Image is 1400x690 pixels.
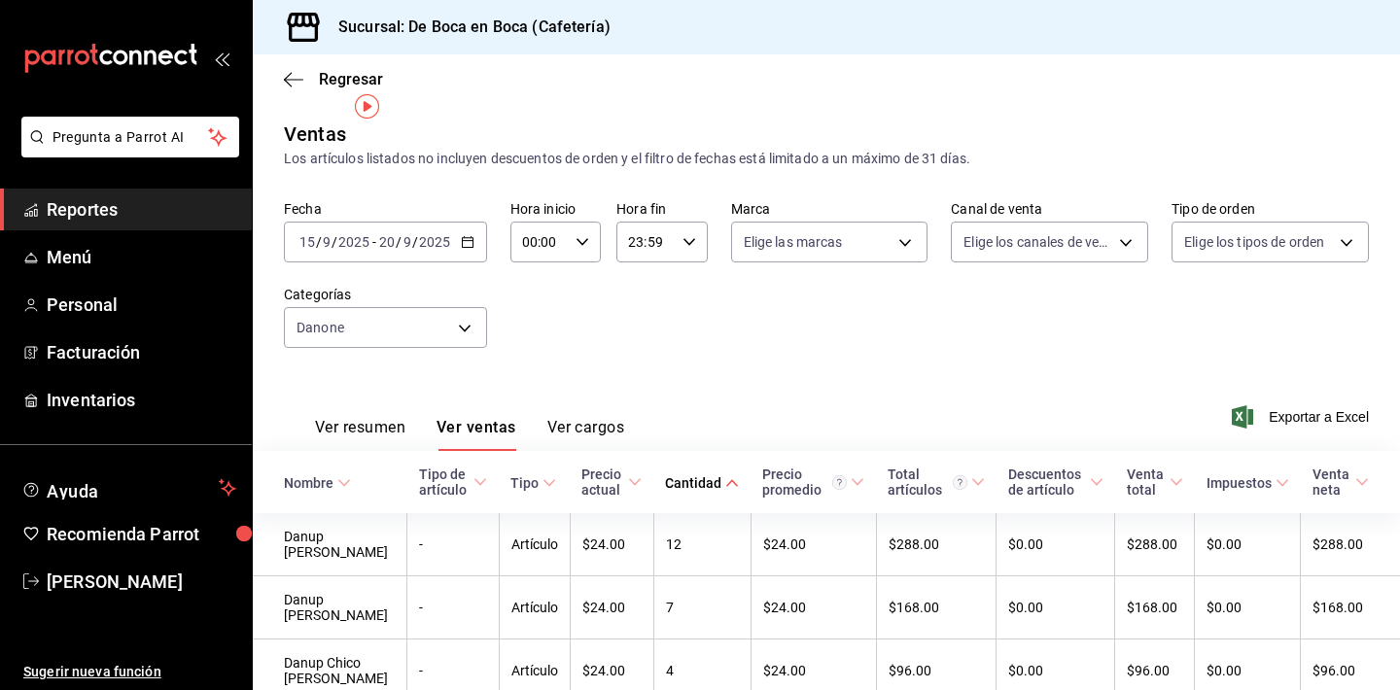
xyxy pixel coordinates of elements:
span: Facturación [47,339,236,365]
div: Total artículos [888,466,966,498]
td: $168.00 [876,576,996,639]
input: -- [402,234,412,250]
span: Nombre [284,475,351,491]
span: Total artículos [888,466,984,498]
button: Ver cargos [547,418,625,451]
span: Elige los tipos de orden [1184,232,1324,252]
span: Sugerir nueva función [23,662,236,682]
div: Descuentos de artículo [1008,466,1086,498]
div: Ventas [284,120,346,149]
label: Fecha [284,202,487,216]
td: $0.00 [997,513,1115,576]
td: 7 [653,576,751,639]
td: $24.00 [570,576,653,639]
svg: El total artículos considera cambios de precios en los artículos así como costos adicionales por ... [953,475,967,490]
label: Marca [731,202,928,216]
span: Descuentos de artículo [1008,466,1103,498]
span: Inventarios [47,387,236,413]
span: - [372,234,376,250]
div: Venta total [1127,466,1166,498]
span: / [412,234,418,250]
td: $24.00 [751,576,876,639]
td: Danup [PERSON_NAME] [253,513,407,576]
h3: Sucursal: De Boca en Boca (Cafetería) [323,16,611,39]
span: Regresar [319,70,383,88]
span: Venta neta [1312,466,1369,498]
span: Impuestos [1207,475,1289,491]
img: Tooltip marker [355,94,379,119]
label: Hora inicio [510,202,601,216]
div: Cantidad [665,475,721,491]
td: 12 [653,513,751,576]
td: Artículo [499,513,570,576]
div: Nombre [284,475,333,491]
span: Elige los canales de venta [963,232,1112,252]
td: - [407,576,499,639]
span: Recomienda Parrot [47,521,236,547]
span: Reportes [47,196,236,223]
span: / [316,234,322,250]
td: $168.00 [1301,576,1400,639]
span: Venta total [1127,466,1183,498]
td: $0.00 [997,576,1115,639]
span: Precio promedio [762,466,864,498]
div: Precio promedio [762,466,847,498]
div: Los artículos listados no incluyen descuentos de orden y el filtro de fechas está limitado a un m... [284,149,1369,169]
span: Elige las marcas [744,232,843,252]
span: / [332,234,337,250]
div: Impuestos [1207,475,1272,491]
label: Hora fin [616,202,707,216]
td: $288.00 [1301,513,1400,576]
div: Venta neta [1312,466,1351,498]
td: $0.00 [1195,513,1301,576]
td: $24.00 [751,513,876,576]
span: / [396,234,402,250]
button: open_drawer_menu [214,51,229,66]
button: Exportar a Excel [1236,405,1369,429]
input: -- [298,234,316,250]
button: Ver ventas [437,418,516,451]
td: $288.00 [1115,513,1195,576]
span: Pregunta a Parrot AI [52,127,209,148]
label: Tipo de orden [1172,202,1369,216]
label: Canal de venta [951,202,1148,216]
button: Pregunta a Parrot AI [21,117,239,157]
td: Danup [PERSON_NAME] [253,576,407,639]
div: Tipo [510,475,539,491]
span: Ayuda [47,476,211,500]
span: Precio actual [581,466,642,498]
td: $288.00 [876,513,996,576]
span: Personal [47,292,236,318]
span: Tipo de artículo [419,466,487,498]
input: -- [378,234,396,250]
td: $24.00 [570,513,653,576]
svg: Precio promedio = Total artículos / cantidad [832,475,847,490]
td: $168.00 [1115,576,1195,639]
div: Precio actual [581,466,624,498]
span: Danone [297,318,344,337]
input: -- [322,234,332,250]
input: ---- [418,234,451,250]
span: [PERSON_NAME] [47,569,236,595]
span: Tipo [510,475,556,491]
label: Categorías [284,288,487,301]
td: Artículo [499,576,570,639]
span: Cantidad [665,475,739,491]
div: navigation tabs [315,418,624,451]
td: $0.00 [1195,576,1301,639]
a: Pregunta a Parrot AI [14,141,239,161]
button: Regresar [284,70,383,88]
td: - [407,513,499,576]
input: ---- [337,234,370,250]
span: Menú [47,244,236,270]
button: Ver resumen [315,418,405,451]
div: Tipo de artículo [419,466,470,498]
